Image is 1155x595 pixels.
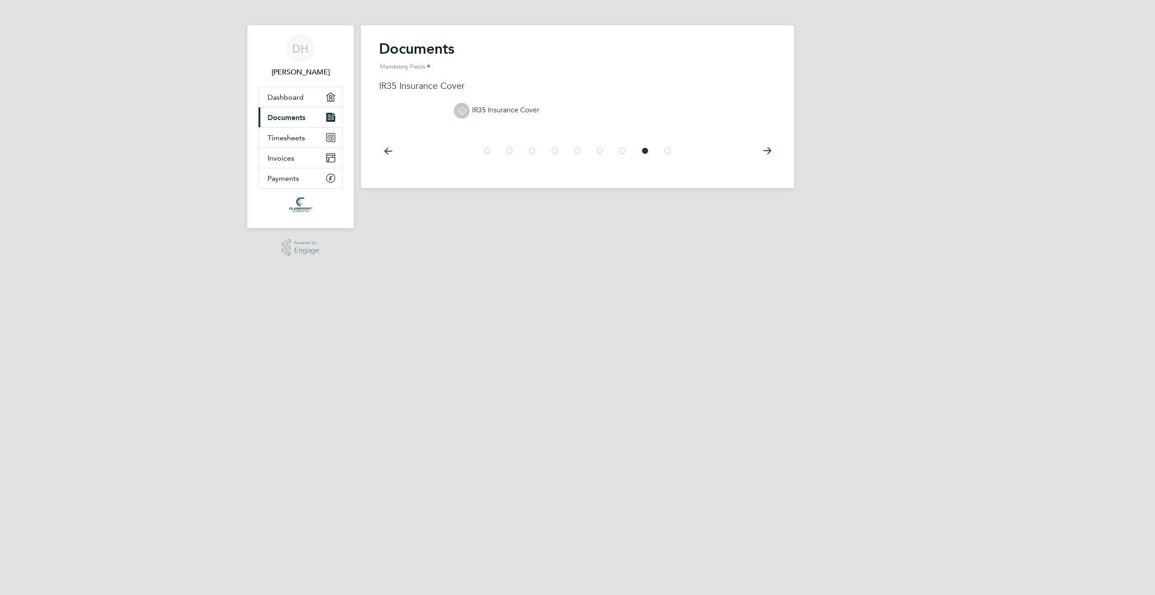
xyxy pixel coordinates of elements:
[268,113,305,122] span: Documents
[268,154,294,162] span: Invoices
[259,87,342,107] a: Dashboard
[268,134,305,142] span: Timesheets
[259,148,342,168] a: Invoices
[289,198,311,212] img: claremontconsulting1-logo-retina.png
[259,107,342,127] a: Documents
[258,67,343,78] span: Daniel Horner
[259,128,342,148] a: Timesheets
[258,198,343,212] a: Go to home page
[454,106,539,115] a: IR35 Insurance Cover
[259,168,342,188] a: Payments
[379,58,776,76] div: Mandatory Fields
[379,80,776,92] h3: IR35 Insurance Cover
[258,34,343,78] a: DH[PERSON_NAME]
[294,247,319,254] span: Engage
[268,93,304,101] span: Dashboard
[282,239,320,256] a: Powered byEngage
[294,239,319,247] span: Powered by
[247,25,354,228] nav: Main navigation
[292,43,309,55] span: DH
[379,40,776,76] h2: Documents
[268,174,299,183] span: Payments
